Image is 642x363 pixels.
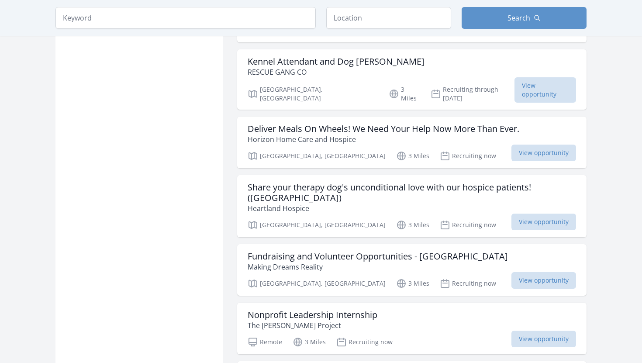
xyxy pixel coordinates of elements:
span: View opportunity [511,214,576,230]
a: Nonprofit Leadership Internship The [PERSON_NAME] Project Remote 3 Miles Recruiting now View oppo... [237,303,587,354]
p: Recruiting now [336,337,393,347]
p: 3 Miles [293,337,326,347]
p: 3 Miles [396,151,429,161]
span: Search [507,13,530,23]
span: View opportunity [511,272,576,289]
h3: Kennel Attendant and Dog [PERSON_NAME] [248,56,425,67]
p: Making Dreams Reality [248,262,508,272]
p: Heartland Hospice [248,203,576,214]
input: Location [326,7,451,29]
p: The [PERSON_NAME] Project [248,320,377,331]
p: 3 Miles [396,220,429,230]
a: Share your therapy dog's unconditional love with our hospice patients! ([GEOGRAPHIC_DATA]) Heartl... [237,175,587,237]
a: Kennel Attendant and Dog [PERSON_NAME] RESCUE GANG CO [GEOGRAPHIC_DATA], [GEOGRAPHIC_DATA] 3 Mile... [237,49,587,110]
span: View opportunity [511,331,576,347]
h3: Fundraising and Volunteer Opportunities - [GEOGRAPHIC_DATA] [248,251,508,262]
p: Recruiting now [440,278,496,289]
p: RESCUE GANG CO [248,67,425,77]
p: [GEOGRAPHIC_DATA], [GEOGRAPHIC_DATA] [248,220,386,230]
p: Horizon Home Care and Hospice [248,134,519,145]
a: Fundraising and Volunteer Opportunities - [GEOGRAPHIC_DATA] Making Dreams Reality [GEOGRAPHIC_DAT... [237,244,587,296]
span: View opportunity [511,145,576,161]
a: Deliver Meals On Wheels! We Need Your Help Now More Than Ever. Horizon Home Care and Hospice [GEO... [237,117,587,168]
h3: Share your therapy dog's unconditional love with our hospice patients! ([GEOGRAPHIC_DATA]) [248,182,576,203]
p: Recruiting now [440,220,496,230]
p: [GEOGRAPHIC_DATA], [GEOGRAPHIC_DATA] [248,278,386,289]
p: 3 Miles [396,278,429,289]
p: Remote [248,337,282,347]
button: Search [462,7,587,29]
input: Keyword [55,7,316,29]
p: [GEOGRAPHIC_DATA], [GEOGRAPHIC_DATA] [248,85,378,103]
h3: Deliver Meals On Wheels! We Need Your Help Now More Than Ever. [248,124,519,134]
span: View opportunity [514,77,576,103]
h3: Nonprofit Leadership Internship [248,310,377,320]
p: Recruiting through [DATE] [431,85,515,103]
p: Recruiting now [440,151,496,161]
p: [GEOGRAPHIC_DATA], [GEOGRAPHIC_DATA] [248,151,386,161]
p: 3 Miles [389,85,420,103]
